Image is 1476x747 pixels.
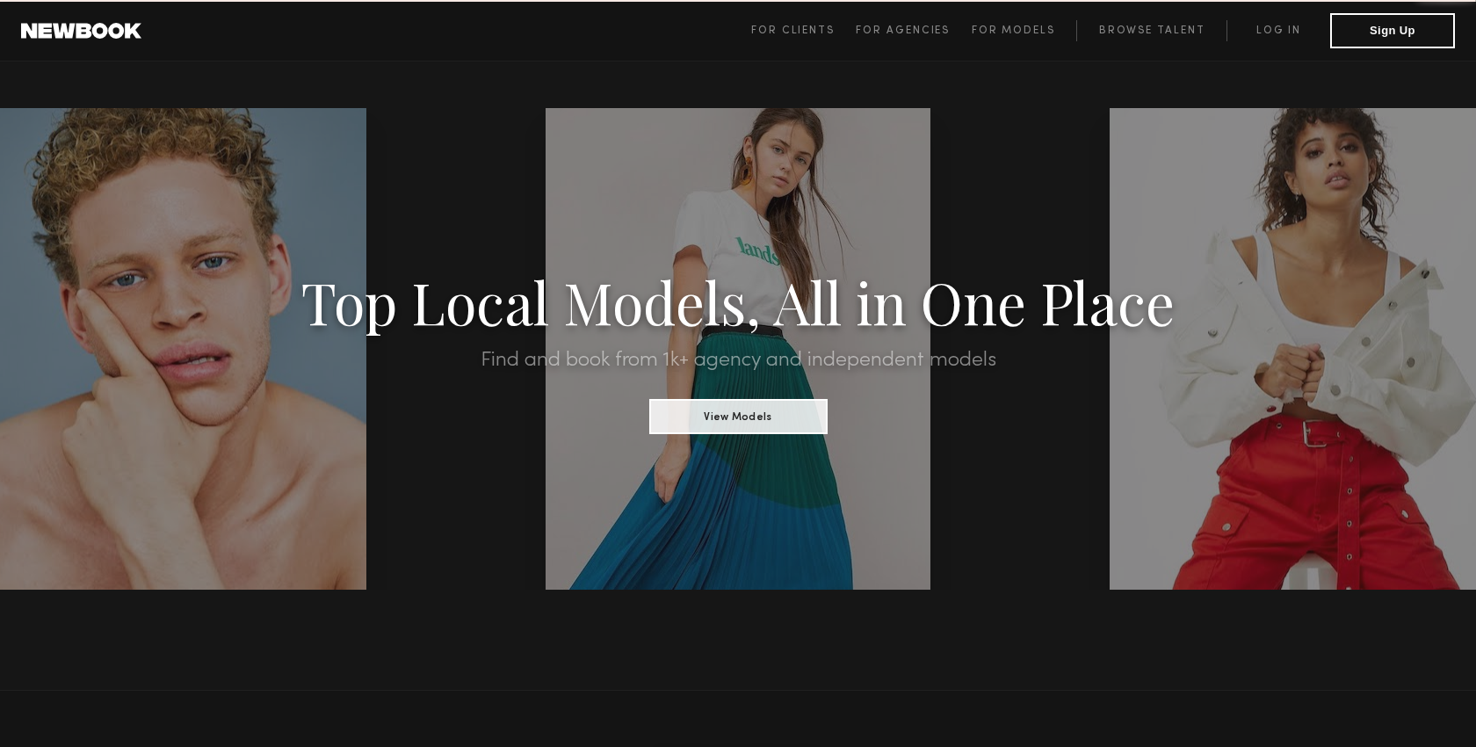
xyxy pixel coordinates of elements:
a: For Models [972,20,1077,41]
span: For Models [972,25,1055,36]
button: Sign Up [1330,13,1455,48]
a: View Models [649,405,828,424]
span: For Agencies [856,25,950,36]
h2: Find and book from 1k+ agency and independent models [111,350,1365,371]
button: View Models [649,399,828,434]
span: For Clients [751,25,835,36]
a: Log in [1226,20,1330,41]
a: For Agencies [856,20,971,41]
a: Browse Talent [1076,20,1226,41]
a: For Clients [751,20,856,41]
h1: Top Local Models, All in One Place [111,274,1365,329]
